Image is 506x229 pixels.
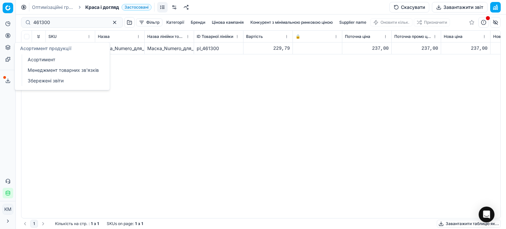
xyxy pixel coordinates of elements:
[164,18,187,26] button: Категорії
[32,4,152,11] nav: breadcrumb
[21,220,29,228] button: Go to previous page
[122,4,152,11] span: Застосовані
[141,221,143,226] strong: 1
[30,220,38,228] button: 1
[246,45,290,52] div: 229,79
[94,221,96,226] strong: з
[138,221,140,226] strong: з
[135,221,137,226] strong: 1
[33,19,105,26] input: Пошук по SKU або назві
[197,45,240,52] div: pl_461300
[21,220,47,228] nav: pagination
[337,18,369,26] button: Supplier name
[85,4,119,11] span: Краса і догляд
[444,34,463,39] span: Нова ціна
[55,221,87,226] span: Кількість на стр.
[197,34,233,39] span: ID Товарної лінійки
[188,18,208,26] button: Бренди
[91,221,93,226] strong: 1
[97,221,99,226] strong: 1
[345,34,370,39] span: Поточна ціна
[98,34,110,39] span: Назва
[370,18,412,26] button: Оновити кільк.
[414,18,450,26] button: Призначити
[147,34,184,39] span: Назва лінійки товарів
[39,220,47,228] button: Go to next page
[48,34,57,39] span: SKU
[107,221,134,226] span: SKUs on page :
[25,76,102,85] a: Збережені звіти
[444,45,488,52] div: 237,00
[147,45,191,52] div: Маска_Numero_для_волосся_відновлююча,_1000_мл
[209,18,246,26] button: Цінова кампанія
[394,34,432,39] span: Поточна промо ціна
[25,66,102,75] a: Менеджмент товарних зв'язків
[295,34,300,39] span: 🔒
[3,204,13,215] button: КM
[136,18,162,26] button: Фільтр
[248,18,335,26] button: Конкурент з мінімальною ринковою ціною
[25,55,102,64] a: Асортимент
[32,4,74,11] a: Оптимізаційні групи
[437,220,501,228] button: Завантажити таблицю як...
[432,2,488,13] button: Завантажити звіт
[389,2,429,13] button: Скасувати
[246,34,263,39] span: Вартість
[394,45,438,52] div: 237,00
[35,33,42,41] button: Expand all
[345,45,389,52] div: 237,00
[85,4,152,11] span: Краса і доглядЗастосовані
[55,221,99,226] div: :
[479,207,494,222] div: Open Intercom Messenger
[20,45,71,51] span: Асортимент продукції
